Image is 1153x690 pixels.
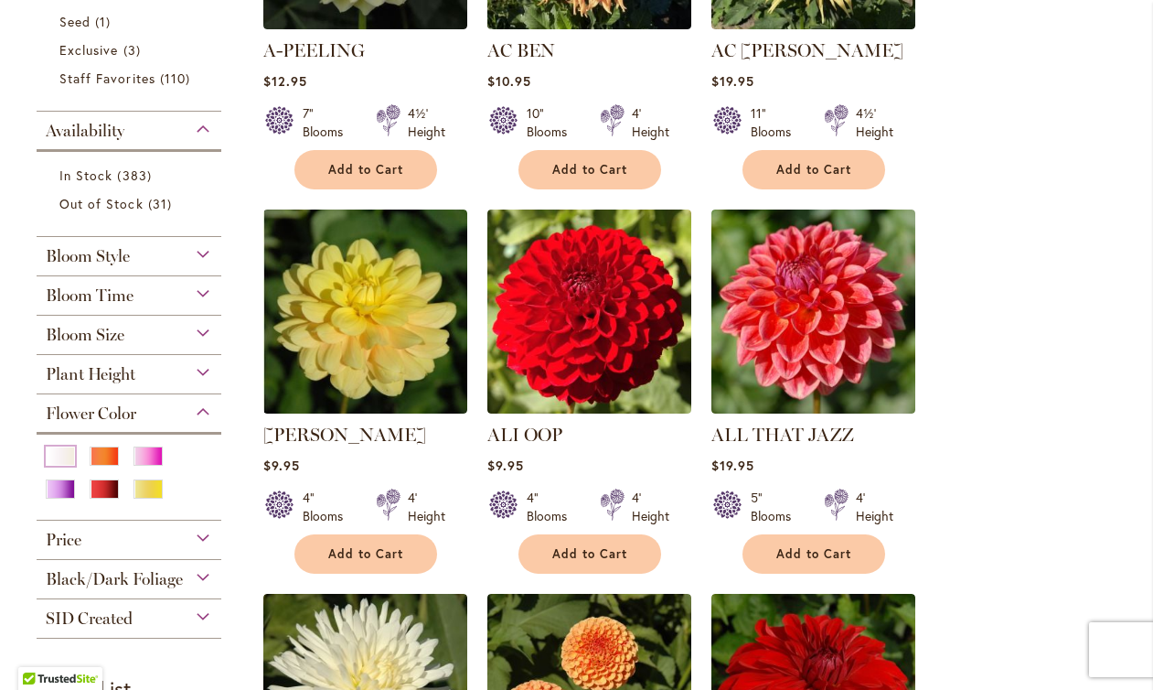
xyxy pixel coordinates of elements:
[263,39,365,61] a: A-PEELING
[160,69,195,88] span: 110
[46,609,133,629] span: SID Created
[487,72,531,90] span: $10.95
[59,194,203,213] a: Out of Stock 31
[856,489,893,525] div: 4' Height
[46,121,124,141] span: Availability
[776,546,851,562] span: Add to Cart
[328,546,403,562] span: Add to Cart
[59,41,118,59] span: Exclusive
[59,195,144,212] span: Out of Stock
[487,457,524,474] span: $9.95
[263,457,300,474] span: $9.95
[487,210,691,414] img: ALI OOP
[751,489,802,525] div: 5" Blooms
[303,489,354,525] div: 4" Blooms
[711,400,915,417] a: ALL THAT JAZZ
[46,364,135,384] span: Plant Height
[487,424,562,446] a: ALI OOP
[263,424,426,446] a: [PERSON_NAME]
[527,104,578,141] div: 10" Blooms
[552,162,627,178] span: Add to Cart
[742,150,885,189] button: Add to Cart
[632,104,669,141] div: 4' Height
[46,325,124,345] span: Bloom Size
[263,72,307,90] span: $12.95
[59,167,112,184] span: In Stock
[46,286,133,306] span: Bloom Time
[59,13,91,30] span: Seed
[527,489,578,525] div: 4" Blooms
[487,400,691,417] a: ALI OOP
[328,162,403,178] span: Add to Cart
[148,194,176,213] span: 31
[711,16,915,33] a: AC Jeri
[303,104,354,141] div: 7" Blooms
[46,404,136,424] span: Flower Color
[59,166,203,185] a: In Stock 383
[123,40,145,59] span: 3
[487,16,691,33] a: AC BEN
[408,489,445,525] div: 4' Height
[46,530,81,550] span: Price
[294,534,437,574] button: Add to Cart
[711,424,854,446] a: ALL THAT JAZZ
[711,39,903,61] a: AC [PERSON_NAME]
[59,12,203,31] a: Seed
[751,104,802,141] div: 11" Blooms
[776,162,851,178] span: Add to Cart
[742,534,885,574] button: Add to Cart
[856,104,893,141] div: 4½' Height
[46,246,130,266] span: Bloom Style
[518,150,661,189] button: Add to Cart
[117,166,155,185] span: 383
[711,457,754,474] span: $19.95
[95,12,115,31] span: 1
[263,210,467,414] img: AHOY MATEY
[408,104,445,141] div: 4½' Height
[14,625,65,676] iframe: Launch Accessibility Center
[263,400,467,417] a: AHOY MATEY
[487,39,555,61] a: AC BEN
[46,569,183,589] span: Black/Dark Foliage
[518,534,661,574] button: Add to Cart
[59,70,155,87] span: Staff Favorites
[711,72,754,90] span: $19.95
[59,40,203,59] a: Exclusive
[711,210,915,414] img: ALL THAT JAZZ
[552,546,627,562] span: Add to Cart
[59,69,203,88] a: Staff Favorites
[263,16,467,33] a: A-Peeling
[294,150,437,189] button: Add to Cart
[632,489,669,525] div: 4' Height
